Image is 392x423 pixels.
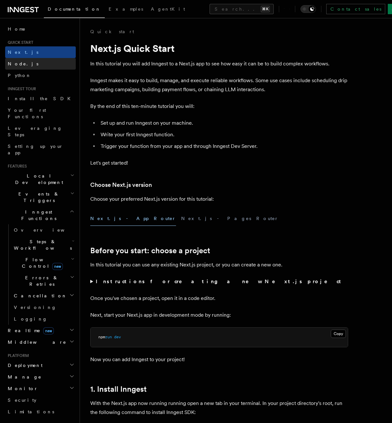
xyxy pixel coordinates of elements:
[11,224,76,236] a: Overview
[105,2,147,17] a: Examples
[8,144,63,155] span: Setting up your app
[90,76,348,94] p: Inngest makes it easy to build, manage, and execute reliable workflows. Some use cases include sc...
[90,28,134,35] a: Quick start
[331,330,346,338] button: Copy
[11,293,67,299] span: Cancellation
[8,96,74,101] span: Install the SDK
[11,290,76,302] button: Cancellation
[14,305,56,310] span: Versioning
[8,50,38,55] span: Next.js
[90,260,348,269] p: In this tutorial you can use any existing Next.js project, or you can create a new one.
[44,2,105,18] a: Documentation
[8,26,26,32] span: Home
[14,316,47,322] span: Logging
[90,311,348,320] p: Next, start your Next.js app in development mode by running:
[5,339,66,345] span: Middleware
[8,409,54,414] span: Limitations
[5,374,42,380] span: Manage
[151,6,185,12] span: AgentKit
[11,274,70,287] span: Errors & Retries
[5,394,76,406] a: Security
[5,122,76,140] a: Leveraging Steps
[90,246,210,255] a: Before you start: choose a project
[11,236,76,254] button: Steps & Workflows
[326,4,385,14] a: Contact sales
[5,191,70,204] span: Events & Triggers
[300,5,316,13] button: Toggle dark mode
[114,335,121,339] span: dev
[90,277,348,286] summary: Instructions for creating a new Next.js project
[52,263,63,270] span: new
[5,385,38,392] span: Monitor
[5,406,76,418] a: Limitations
[48,6,101,12] span: Documentation
[5,170,76,188] button: Local Development
[90,159,348,168] p: Let's get started!
[11,238,72,251] span: Steps & Workflows
[210,4,274,14] button: Search...⌘K
[5,173,70,186] span: Local Development
[8,398,36,403] span: Security
[5,86,36,91] span: Inngest tour
[5,360,76,371] button: Deployment
[261,6,270,12] kbd: ⌘K
[11,256,71,269] span: Flow Control
[5,188,76,206] button: Events & Triggers
[5,140,76,159] a: Setting up your app
[43,327,54,334] span: new
[90,102,348,111] p: By the end of this ten-minute tutorial you will:
[8,73,31,78] span: Python
[8,126,62,137] span: Leveraging Steps
[5,325,76,336] button: Realtimenew
[5,23,76,35] a: Home
[181,211,279,226] button: Next.js - Pages Router
[5,70,76,81] a: Python
[109,6,143,12] span: Examples
[5,327,54,334] span: Realtime
[5,104,76,122] a: Your first Functions
[5,206,76,224] button: Inngest Functions
[5,58,76,70] a: Node.js
[5,224,76,325] div: Inngest Functions
[5,353,29,358] span: Platform
[90,211,176,226] button: Next.js - App Router
[90,59,348,68] p: In this tutorial you will add Inngest to a Next.js app to see how easy it can be to build complex...
[90,399,348,417] p: With the Next.js app now running running open a new tab in your terminal. In your project directo...
[99,142,348,151] li: Trigger your function from your app and through Inngest Dev Server.
[90,43,348,54] h1: Next.js Quick Start
[8,61,38,66] span: Node.js
[90,294,348,303] p: Once you've chosen a project, open it in a code editor.
[5,371,76,383] button: Manage
[90,355,348,364] p: Now you can add Inngest to your project!
[5,336,76,348] button: Middleware
[5,40,33,45] span: Quick start
[5,362,43,369] span: Deployment
[5,46,76,58] a: Next.js
[5,383,76,394] button: Monitor
[8,108,46,119] span: Your first Functions
[96,278,344,284] strong: Instructions for creating a new Next.js project
[11,313,76,325] a: Logging
[11,254,76,272] button: Flow Controlnew
[105,335,112,339] span: run
[90,180,152,189] a: Choose Next.js version
[5,209,70,222] span: Inngest Functions
[99,130,348,139] li: Write your first Inngest function.
[11,302,76,313] a: Versioning
[90,195,348,204] p: Choose your preferred Next.js version for this tutorial:
[90,385,147,394] a: 1. Install Inngest
[5,93,76,104] a: Install the SDK
[98,335,105,339] span: npm
[5,164,27,169] span: Features
[147,2,189,17] a: AgentKit
[99,119,348,128] li: Set up and run Inngest on your machine.
[14,227,80,233] span: Overview
[11,272,76,290] button: Errors & Retries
